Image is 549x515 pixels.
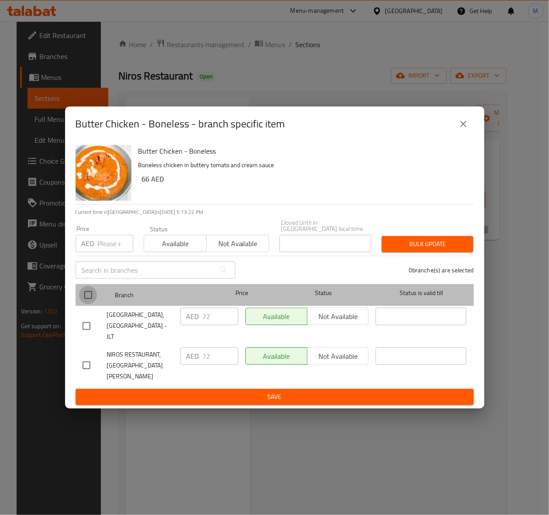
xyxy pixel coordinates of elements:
span: Save [83,391,467,402]
p: Boneless chicken in buttery tomato and cream sauce [138,160,467,171]
button: Bulk update [382,236,473,252]
button: Available [144,235,207,252]
p: AED [186,351,199,361]
span: Bulk update [389,239,466,250]
button: Not available [206,235,269,252]
span: [GEOGRAPHIC_DATA], [GEOGRAPHIC_DATA] - JLT [107,309,173,342]
button: Save [76,389,474,405]
h2: Butter Chicken - Boneless - branch specific item [76,117,285,131]
input: Please enter price [203,347,238,365]
p: AED [186,311,199,322]
img: Butter Chicken - Boneless [76,145,131,201]
span: Status is valid till [376,288,466,299]
span: Status [278,288,369,299]
p: Current time in [GEOGRAPHIC_DATA] is [DATE] 5:13:22 PM [76,208,474,216]
p: 0 branche(s) are selected [409,266,474,275]
h6: 66 AED [142,173,467,185]
span: Available [148,237,203,250]
span: Price [213,288,271,299]
input: Please enter price [98,235,133,252]
p: AED [82,238,94,249]
span: NIROS RESTAURANT, [GEOGRAPHIC_DATA][PERSON_NAME] [107,349,173,382]
span: Branch [115,290,206,301]
input: Please enter price [203,308,238,325]
span: Not available [210,237,266,250]
input: Search in branches [76,261,215,279]
button: close [453,113,474,134]
h6: Butter Chicken - Boneless [138,145,467,157]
